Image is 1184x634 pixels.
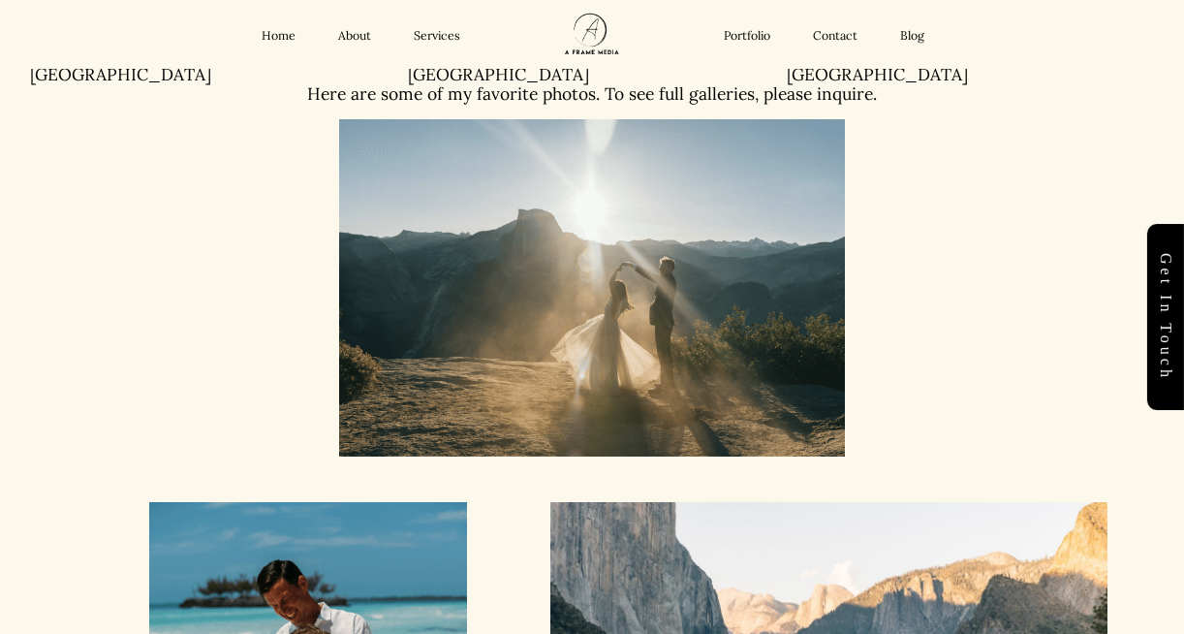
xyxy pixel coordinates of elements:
a: Get in touch [1147,224,1184,410]
a: About [338,28,371,44]
a: Contact [813,28,857,44]
p: [PERSON_NAME] & [PERSON_NAME] | [GEOGRAPHIC_DATA], [GEOGRAPHIC_DATA] [30,28,398,84]
img: A Frame Media Wedding &amp; Corporate Videographer in Detroit Michigan [541,1,643,68]
a: Services [414,28,460,44]
a: Portfolio [724,28,770,44]
a: Blog [900,28,924,44]
p: Here are some of my favorite photos. To see full galleries, please inquire. [266,84,919,103]
a: Home [262,28,296,44]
